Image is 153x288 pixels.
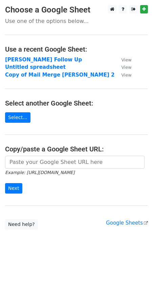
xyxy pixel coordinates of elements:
[5,183,22,194] input: Next
[5,57,82,63] a: [PERSON_NAME] Follow Up
[5,72,114,78] a: Copy of Mail Merge [PERSON_NAME] 2
[5,219,38,230] a: Need help?
[121,65,131,70] small: View
[114,57,131,63] a: View
[114,72,131,78] a: View
[5,64,66,70] a: Untitled spreadsheet
[5,99,148,107] h4: Select another Google Sheet:
[121,73,131,78] small: View
[5,45,148,53] h4: Use a recent Google Sheet:
[5,145,148,153] h4: Copy/paste a Google Sheet URL:
[5,156,145,169] input: Paste your Google Sheet URL here
[114,64,131,70] a: View
[121,57,131,62] small: View
[5,5,148,15] h3: Choose a Google Sheet
[5,112,30,123] a: Select...
[5,170,74,175] small: Example: [URL][DOMAIN_NAME]
[106,220,148,226] a: Google Sheets
[5,18,148,25] p: Use one of the options below...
